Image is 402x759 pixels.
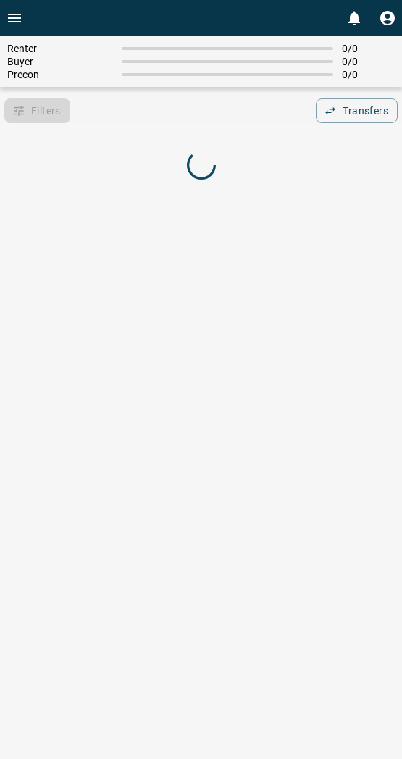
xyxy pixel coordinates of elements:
[342,56,395,67] span: 0 / 0
[7,56,113,67] span: Buyer
[373,4,402,33] button: Profile
[342,43,395,54] span: 0 / 0
[7,69,113,80] span: Precon
[7,43,113,54] span: Renter
[342,69,395,80] span: 0 / 0
[316,98,398,123] button: Transfers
